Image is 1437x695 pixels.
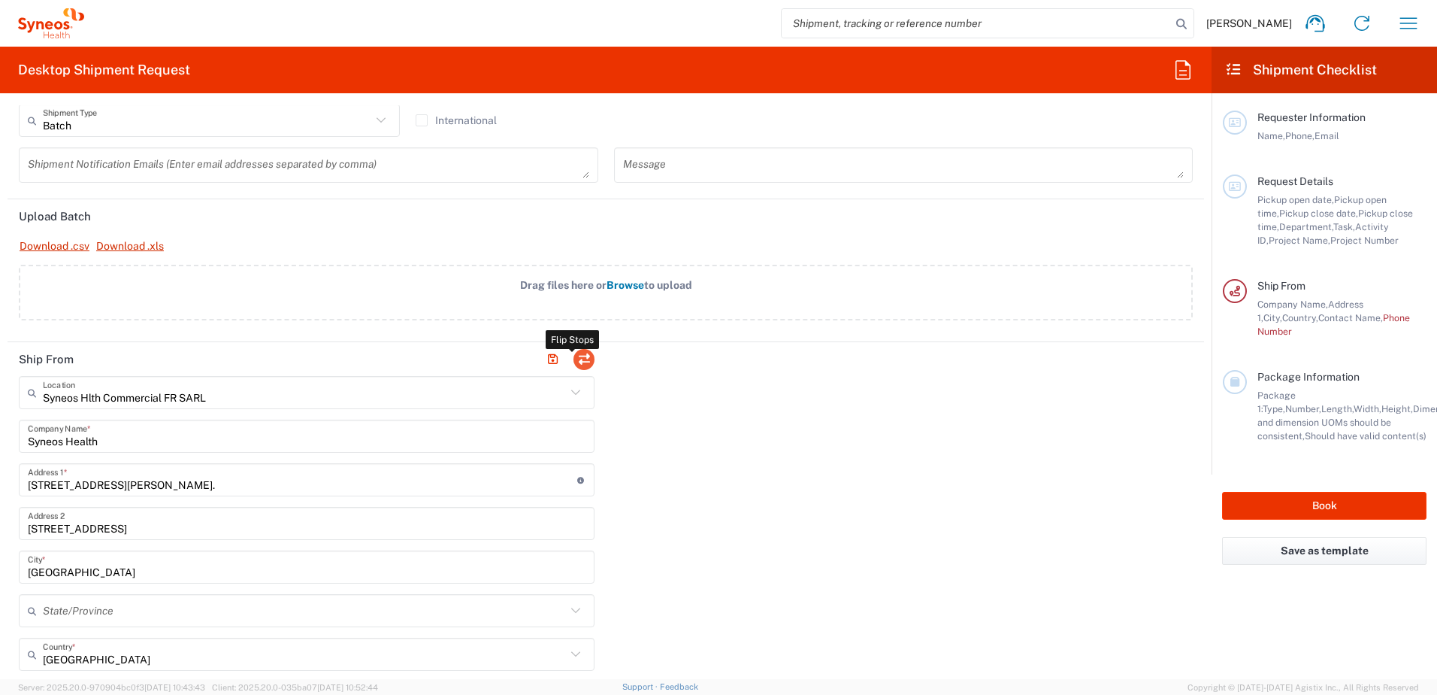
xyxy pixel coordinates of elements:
span: Browse [607,279,644,291]
span: Project Name, [1269,235,1330,246]
span: Requester Information [1257,111,1366,123]
span: City, [1263,312,1282,323]
h2: Upload Batch [19,209,91,224]
span: Department, [1279,221,1333,232]
span: Email [1314,130,1339,141]
span: Height, [1381,403,1413,414]
span: Country, [1282,312,1318,323]
span: Name, [1257,130,1285,141]
span: to upload [644,279,692,291]
span: Client: 2025.20.0-035ba07 [212,683,378,692]
span: [DATE] 10:43:43 [144,683,205,692]
span: Contact Name, [1318,312,1383,323]
span: Phone, [1285,130,1314,141]
span: Copyright © [DATE]-[DATE] Agistix Inc., All Rights Reserved [1187,681,1419,694]
a: Support [622,682,660,691]
span: Package 1: [1257,390,1296,414]
span: Ship From [1257,280,1305,292]
button: Book [1222,492,1426,520]
span: Pickup close date, [1279,208,1358,219]
span: Package Information [1257,371,1360,383]
span: Server: 2025.20.0-970904bc0f3 [18,683,205,692]
span: Drag files here or [520,279,607,291]
h2: Desktop Shipment Request [18,61,190,79]
span: Task, [1333,221,1355,232]
span: Type, [1263,403,1285,414]
span: [DATE] 10:52:44 [317,683,378,692]
input: Shipment, tracking or reference number [782,9,1171,38]
a: Download .xls [95,233,165,259]
span: Request Details [1257,175,1333,187]
label: International [416,114,497,126]
h2: Shipment Checklist [1225,61,1377,79]
span: Length, [1321,403,1354,414]
h2: Ship From [19,352,74,367]
span: Company Name, [1257,299,1328,310]
button: Save as template [1222,537,1426,565]
span: Pickup open date, [1257,194,1334,205]
span: Should have valid content(s) [1305,430,1426,442]
span: [PERSON_NAME] [1206,17,1292,30]
a: Feedback [660,682,698,691]
a: Download .csv [19,233,90,259]
span: Number, [1285,403,1321,414]
span: Project Number [1330,235,1399,246]
span: Width, [1354,403,1381,414]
